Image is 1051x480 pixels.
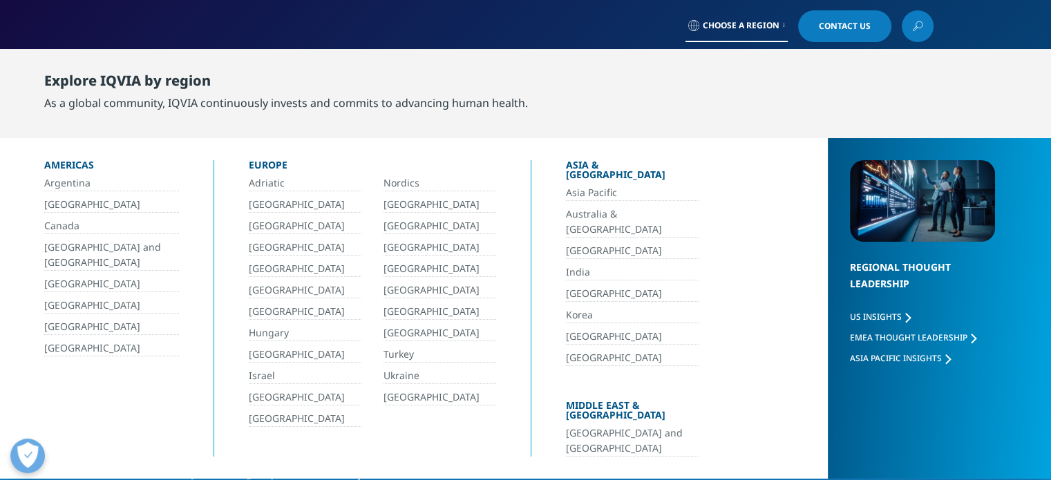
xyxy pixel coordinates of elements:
[234,48,934,113] nav: Primary
[384,282,496,298] a: [GEOGRAPHIC_DATA]
[44,276,179,292] a: [GEOGRAPHIC_DATA]
[44,197,179,213] a: [GEOGRAPHIC_DATA]
[566,425,699,457] a: [GEOGRAPHIC_DATA] and [GEOGRAPHIC_DATA]
[850,311,911,323] a: US Insights
[249,282,361,298] a: [GEOGRAPHIC_DATA]
[850,160,995,242] img: 2093_analyzing-data-using-big-screen-display-and-laptop.png
[249,197,361,213] a: [GEOGRAPHIC_DATA]
[384,197,496,213] a: [GEOGRAPHIC_DATA]
[249,218,361,234] a: [GEOGRAPHIC_DATA]
[249,390,361,405] a: [GEOGRAPHIC_DATA]
[566,185,699,201] a: Asia Pacific
[850,259,995,309] div: Regional Thought Leadership
[249,304,361,320] a: [GEOGRAPHIC_DATA]
[384,175,496,191] a: Nordics
[249,160,496,175] div: Europe
[44,175,179,191] a: Argentina
[44,95,528,111] div: As a global community, IQVIA continuously invests and commits to advancing human health.
[566,329,699,345] a: [GEOGRAPHIC_DATA]
[566,401,699,425] div: Middle East & [GEOGRAPHIC_DATA]
[249,261,361,277] a: [GEOGRAPHIC_DATA]
[44,160,179,175] div: Americas
[44,73,528,95] div: Explore IQVIA by region
[819,22,871,30] span: Contact Us
[44,218,179,234] a: Canada
[44,340,179,356] a: [GEOGRAPHIC_DATA]
[566,307,699,323] a: Korea
[384,325,496,341] a: [GEOGRAPHIC_DATA]
[384,390,496,405] a: [GEOGRAPHIC_DATA]
[10,439,45,473] button: Abrir preferencias
[44,298,179,314] a: [GEOGRAPHIC_DATA]
[850,352,951,364] a: Asia Pacific Insights
[384,218,496,234] a: [GEOGRAPHIC_DATA]
[703,20,779,31] span: Choose a Region
[850,352,942,364] span: Asia Pacific Insights
[566,243,699,259] a: [GEOGRAPHIC_DATA]
[566,207,699,238] a: Australia & [GEOGRAPHIC_DATA]
[249,175,361,191] a: Adriatic
[249,347,361,363] a: [GEOGRAPHIC_DATA]
[249,240,361,256] a: [GEOGRAPHIC_DATA]
[566,265,699,280] a: India
[249,368,361,384] a: Israel
[566,350,699,366] a: [GEOGRAPHIC_DATA]
[798,10,891,42] a: Contact Us
[384,240,496,256] a: [GEOGRAPHIC_DATA]
[249,411,361,427] a: [GEOGRAPHIC_DATA]
[44,319,179,335] a: [GEOGRAPHIC_DATA]
[384,261,496,277] a: [GEOGRAPHIC_DATA]
[850,332,976,343] a: EMEA Thought Leadership
[384,368,496,384] a: Ukraine
[44,240,179,271] a: [GEOGRAPHIC_DATA] and [GEOGRAPHIC_DATA]
[566,286,699,302] a: [GEOGRAPHIC_DATA]
[566,160,699,185] div: Asia & [GEOGRAPHIC_DATA]
[384,347,496,363] a: Turkey
[249,325,361,341] a: Hungary
[850,311,902,323] span: US Insights
[850,332,967,343] span: EMEA Thought Leadership
[384,304,496,320] a: [GEOGRAPHIC_DATA]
